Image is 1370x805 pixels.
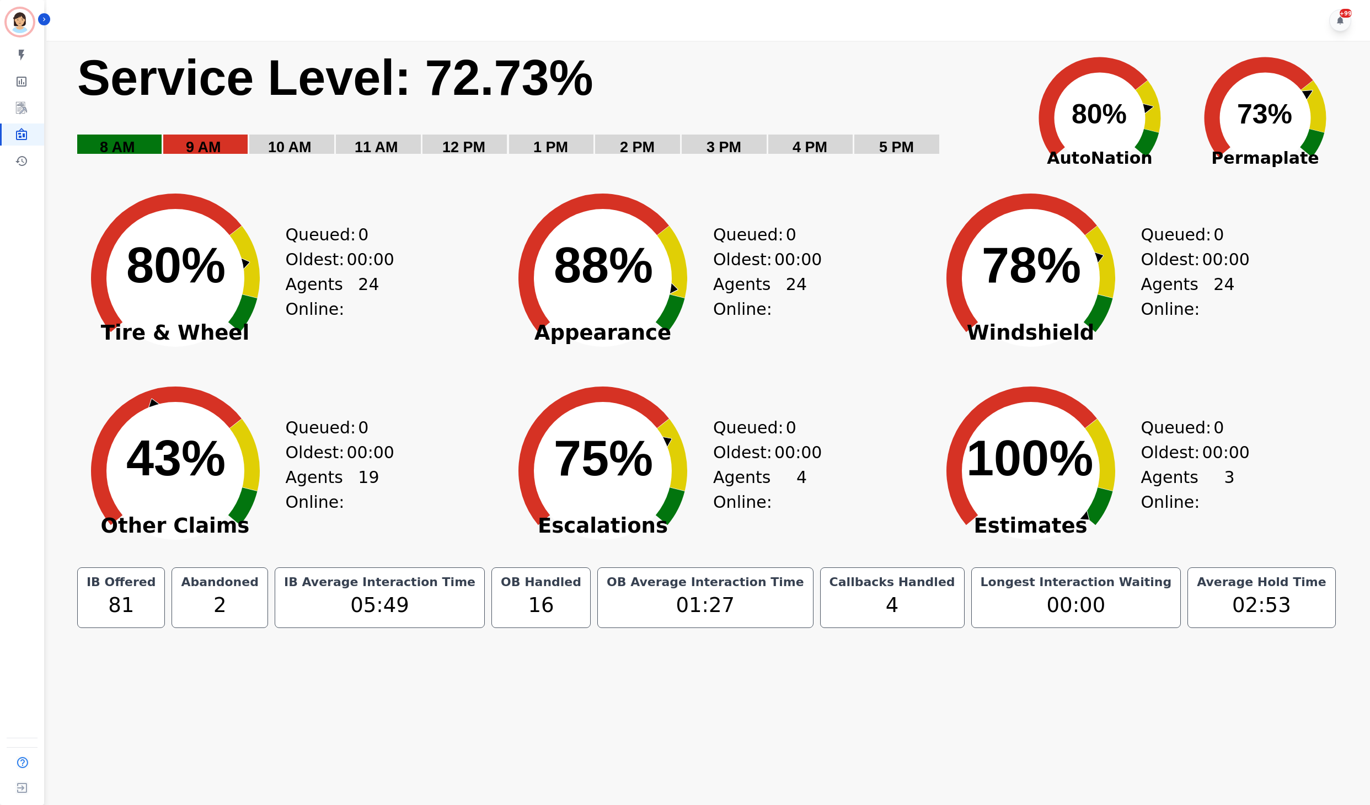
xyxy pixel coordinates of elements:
[827,575,957,590] div: Callbacks Handled
[713,440,796,465] div: Oldest:
[1213,415,1224,440] span: 0
[179,590,260,621] div: 2
[604,590,806,621] div: 01:27
[499,575,584,590] div: OB Handled
[554,431,653,486] text: 75%
[1141,222,1224,247] div: Queued:
[554,238,653,293] text: 88%
[879,139,914,155] text: 5 PM
[355,139,398,155] text: 11 AM
[126,431,226,486] text: 43%
[358,465,379,514] span: 19
[978,590,1174,621] div: 00:00
[713,247,796,272] div: Oldest:
[1202,247,1249,272] span: 00:00
[358,415,368,440] span: 0
[286,247,368,272] div: Oldest:
[493,328,713,339] span: Appearance
[1195,590,1328,621] div: 02:53
[126,238,226,293] text: 80%
[921,520,1141,532] span: Estimates
[604,575,806,590] div: OB Average Interaction Time
[286,415,368,440] div: Queued:
[774,247,822,272] span: 00:00
[282,590,478,621] div: 05:49
[786,222,796,247] span: 0
[713,222,796,247] div: Queued:
[84,575,158,590] div: IB Offered
[533,139,568,155] text: 1 PM
[796,465,807,514] span: 4
[346,247,394,272] span: 00:00
[1213,272,1234,321] span: 24
[786,272,807,321] span: 24
[1213,222,1224,247] span: 0
[1182,146,1348,170] span: Permaplate
[713,415,796,440] div: Queued:
[713,465,807,514] div: Agents Online:
[442,139,485,155] text: 12 PM
[358,272,379,321] span: 24
[286,440,368,465] div: Oldest:
[77,50,593,105] text: Service Level: 72.73%
[1141,465,1235,514] div: Agents Online:
[286,272,379,321] div: Agents Online:
[1072,99,1127,130] text: 80%
[793,139,827,155] text: 4 PM
[84,590,158,621] div: 81
[1195,575,1328,590] div: Average Hold Time
[707,139,741,155] text: 3 PM
[827,590,957,621] div: 4
[786,415,796,440] span: 0
[346,440,394,465] span: 00:00
[713,272,807,321] div: Agents Online:
[286,465,379,514] div: Agents Online:
[65,520,286,532] span: Other Claims
[978,575,1174,590] div: Longest Interaction Waiting
[1017,146,1182,170] span: AutoNation
[1340,9,1352,18] div: +99
[100,139,135,155] text: 8 AM
[286,222,368,247] div: Queued:
[76,48,1010,172] svg: Service Level: 0%
[282,575,478,590] div: IB Average Interaction Time
[499,590,584,621] div: 16
[1202,440,1249,465] span: 00:00
[1141,272,1235,321] div: Agents Online:
[1141,440,1224,465] div: Oldest:
[358,222,368,247] span: 0
[179,575,260,590] div: Abandoned
[982,238,1081,293] text: 78%
[7,9,33,35] img: Bordered avatar
[1224,465,1234,514] span: 3
[493,520,713,532] span: Escalations
[1237,99,1292,130] text: 73%
[620,139,655,155] text: 2 PM
[921,328,1141,339] span: Windshield
[186,139,221,155] text: 9 AM
[268,139,312,155] text: 10 AM
[1141,415,1224,440] div: Queued:
[1141,247,1224,272] div: Oldest:
[65,328,286,339] span: Tire & Wheel
[966,431,1093,486] text: 100%
[774,440,822,465] span: 00:00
